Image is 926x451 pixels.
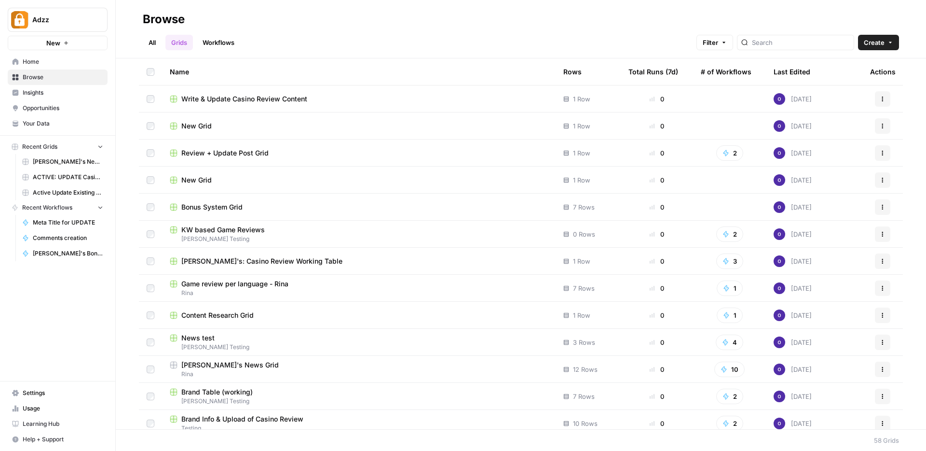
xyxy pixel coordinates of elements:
[143,35,162,50] a: All
[716,389,743,404] button: 2
[18,215,108,230] a: Meta Title for UPDATE
[628,256,685,266] div: 0
[8,85,108,100] a: Insights
[716,416,743,431] button: 2
[628,283,685,293] div: 0
[170,333,548,352] a: News test[PERSON_NAME] Testing
[33,249,103,258] span: [PERSON_NAME]'s Bonus Text Creation [PERSON_NAME]
[716,145,743,161] button: 2
[714,362,745,377] button: 10
[181,360,279,370] span: [PERSON_NAME]'s News Grid
[8,140,108,154] button: Recent Grids
[33,173,103,182] span: ACTIVE: UPDATE Casino Reviews
[774,174,785,186] img: c47u9ku7g2b7umnumlgy64eel5a2
[716,254,743,269] button: 3
[774,337,812,348] div: [DATE]
[8,54,108,70] a: Home
[864,38,885,47] span: Create
[181,414,303,424] span: Brand Info & Upload of Casino Review
[181,333,215,343] span: News test
[703,38,718,47] span: Filter
[23,404,103,413] span: Usage
[170,175,548,185] a: New Grid
[197,35,240,50] a: Workflows
[573,392,595,401] span: 7 Rows
[573,338,595,347] span: 3 Rows
[573,256,590,266] span: 1 Row
[628,202,685,212] div: 0
[181,279,288,289] span: Game review per language - Rina
[573,419,598,428] span: 10 Rows
[165,35,193,50] a: Grids
[874,436,899,445] div: 58 Grids
[18,169,108,185] a: ACTIVE: UPDATE Casino Reviews
[181,175,212,185] span: New Grid
[774,228,785,240] img: c47u9ku7g2b7umnumlgy64eel5a2
[22,142,57,151] span: Recent Grids
[858,35,899,50] button: Create
[8,70,108,85] a: Browse
[23,435,103,444] span: Help + Support
[170,310,548,320] a: Content Research Grid
[774,174,812,186] div: [DATE]
[170,148,548,158] a: Review + Update Post Grid
[170,256,548,266] a: [PERSON_NAME]'s: Casino Review Working Table
[774,391,812,402] div: [DATE]
[774,255,812,267] div: [DATE]
[774,337,785,348] img: c47u9ku7g2b7umnumlgy64eel5a2
[181,148,269,158] span: Review + Update Post Grid
[8,432,108,447] button: Help + Support
[717,281,743,296] button: 1
[573,283,595,293] span: 7 Rows
[170,360,548,379] a: [PERSON_NAME]'s News GridRina
[573,148,590,158] span: 1 Row
[628,229,685,239] div: 0
[774,93,785,105] img: c47u9ku7g2b7umnumlgy64eel5a2
[774,120,785,132] img: c47u9ku7g2b7umnumlgy64eel5a2
[774,201,812,213] div: [DATE]
[170,343,548,352] span: [PERSON_NAME] Testing
[774,418,785,429] img: c47u9ku7g2b7umnumlgy64eel5a2
[774,310,785,321] img: c47u9ku7g2b7umnumlgy64eel5a2
[8,401,108,416] a: Usage
[33,234,103,242] span: Comments creation
[170,225,548,243] a: KW based Game Reviews[PERSON_NAME] Testing
[716,335,743,350] button: 4
[774,364,812,375] div: [DATE]
[18,185,108,200] a: Active Update Existing Post
[8,416,108,432] a: Learning Hub
[8,100,108,116] a: Opportunities
[774,391,785,402] img: c47u9ku7g2b7umnumlgy64eel5a2
[628,94,685,104] div: 0
[573,202,595,212] span: 7 Rows
[170,289,548,297] span: Rina
[774,228,812,240] div: [DATE]
[46,38,60,48] span: New
[628,310,685,320] div: 0
[628,175,685,185] div: 0
[628,148,685,158] div: 0
[628,338,685,347] div: 0
[181,225,265,235] span: KW based Game Reviews
[170,370,548,379] span: Rina
[774,147,785,159] img: c47u9ku7g2b7umnumlgy64eel5a2
[33,157,103,166] span: [PERSON_NAME]'s News Grid
[774,58,810,85] div: Last Edited
[573,175,590,185] span: 1 Row
[8,8,108,32] button: Workspace: Adzz
[170,279,548,297] a: Game review per language - RinaRina
[573,229,595,239] span: 0 Rows
[170,121,548,131] a: New Grid
[774,282,812,294] div: [DATE]
[11,11,28,28] img: Adzz Logo
[774,282,785,294] img: c47u9ku7g2b7umnumlgy64eel5a2
[143,12,185,27] div: Browse
[18,154,108,169] a: [PERSON_NAME]'s News Grid
[23,57,103,66] span: Home
[23,389,103,397] span: Settings
[774,418,812,429] div: [DATE]
[23,119,103,128] span: Your Data
[181,310,254,320] span: Content Research Grid
[716,226,743,242] button: 2
[573,94,590,104] span: 1 Row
